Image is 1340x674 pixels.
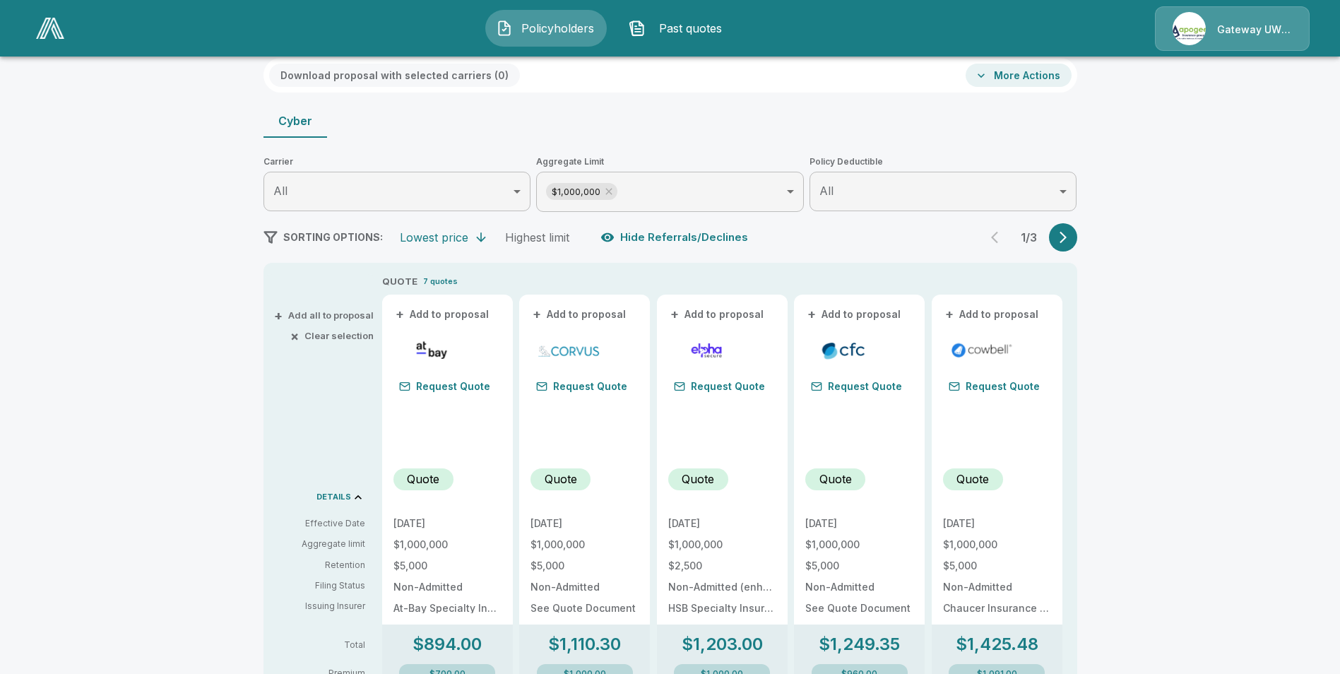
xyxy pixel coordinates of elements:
button: Policyholders IconPolicyholders [485,10,607,47]
p: $5,000 [943,561,1051,571]
p: Quote [407,471,439,487]
button: Request Quote [393,377,496,396]
span: + [807,309,816,319]
span: + [274,311,283,320]
img: corvuscybersurplus [536,340,602,361]
button: Hide Referrals/Declines [598,224,754,251]
span: + [945,309,954,319]
button: Request Quote [805,377,908,396]
button: More Actions [966,64,1072,87]
p: Non-Admitted [805,582,913,592]
p: Quote [545,471,577,487]
p: Quote [682,471,714,487]
span: Aggregate Limit [536,155,804,169]
p: $5,000 [530,561,639,571]
p: [DATE] [805,519,913,528]
button: +Add all to proposal [277,311,374,320]
p: [DATE] [530,519,639,528]
button: Request Quote [668,377,771,396]
span: All [819,184,834,198]
button: +Add to proposal [668,307,767,322]
p: Quote [956,471,989,487]
p: $1,249.35 [819,636,900,653]
button: +Add to proposal [943,307,1042,322]
p: Filing Status [275,579,365,592]
p: Aggregate limit [275,538,365,550]
p: 1 / 3 [1015,232,1043,243]
button: Request Quote [530,377,633,396]
img: Policyholders Icon [496,20,513,37]
span: × [290,331,299,341]
div: Lowest price [400,230,468,244]
div: $1,000,000 [546,183,617,200]
img: AA Logo [36,18,64,39]
p: Non-Admitted [393,582,502,592]
p: $2,500 [668,561,776,571]
p: Non-Admitted [530,582,639,592]
button: +Add to proposal [530,307,629,322]
button: Cyber [263,104,327,138]
p: $1,000,000 [530,540,639,550]
span: + [670,309,679,319]
p: Non-Admitted (enhanced) [668,582,776,592]
button: Request Quote [943,377,1045,396]
button: +Add to proposal [393,307,492,322]
p: At-Bay Specialty Insurance Company [393,603,502,613]
span: Carrier [263,155,531,169]
button: +Add to proposal [805,307,904,322]
p: See Quote Document [530,603,639,613]
p: Total [275,641,376,649]
p: $1,000,000 [393,540,502,550]
p: [DATE] [943,519,1051,528]
p: $1,425.48 [956,636,1038,653]
div: Highest limit [505,230,569,244]
p: $1,110.30 [548,636,621,653]
img: elphacyberenhanced [674,340,740,361]
span: Past quotes [651,20,729,37]
p: QUOTE [382,275,417,289]
p: Quote [819,471,852,487]
button: ×Clear selection [293,331,374,341]
button: Download proposal with selected carriers (0) [269,64,520,87]
p: $5,000 [393,561,502,571]
img: cfccyber [811,340,877,361]
p: See Quote Document [805,603,913,613]
p: [DATE] [393,519,502,528]
span: $1,000,000 [546,184,606,200]
p: Non-Admitted [943,582,1051,592]
span: Policy Deductible [810,155,1077,169]
p: Issuing Insurer [275,600,365,613]
span: All [273,184,287,198]
img: Past quotes Icon [629,20,646,37]
button: Past quotes IconPast quotes [618,10,740,47]
p: [DATE] [668,519,776,528]
span: Policyholders [518,20,596,37]
p: $894.00 [413,636,482,653]
p: HSB Specialty Insurance Company: rated "A++" by A.M. Best (20%), AXIS Surplus Insurance Company: ... [668,603,776,613]
p: $1,203.00 [682,636,763,653]
img: cowbellp250 [949,340,1014,361]
p: Effective Date [275,517,365,530]
p: $5,000 [805,561,913,571]
p: $1,000,000 [668,540,776,550]
span: + [396,309,404,319]
p: $1,000,000 [805,540,913,550]
span: SORTING OPTIONS: [283,231,383,243]
p: DETAILS [316,493,351,501]
p: $1,000,000 [943,540,1051,550]
img: atbaycybersurplus [399,340,465,361]
span: + [533,309,541,319]
p: 7 quotes [423,276,458,288]
p: Chaucer Insurance Company DAC | NAIC# AA-1780116 [943,603,1051,613]
p: Retention [275,559,365,572]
